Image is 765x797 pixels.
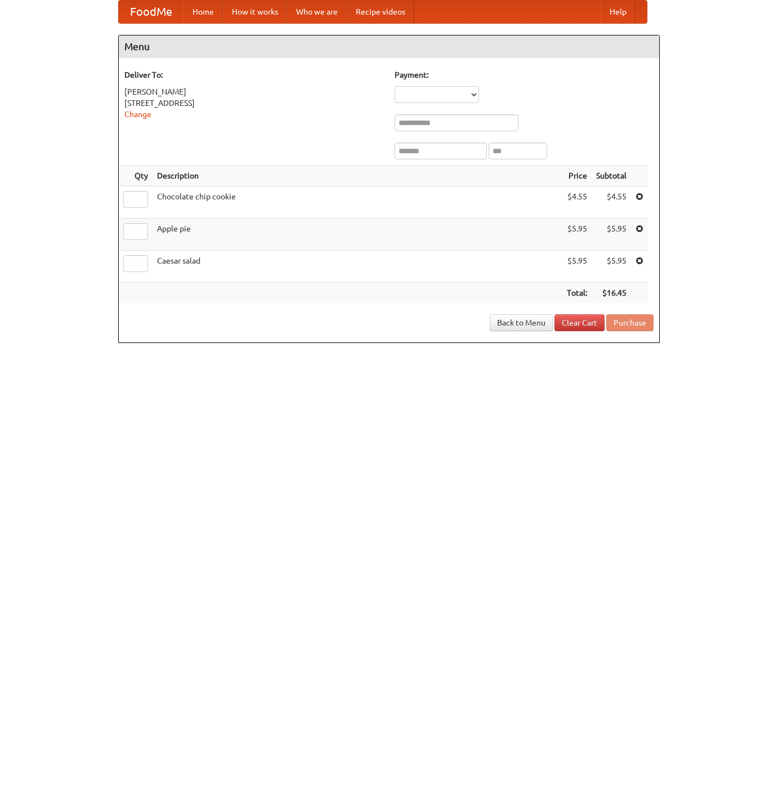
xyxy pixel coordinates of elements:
[287,1,347,23] a: Who we are
[592,166,631,186] th: Subtotal
[562,283,592,304] th: Total:
[490,314,553,331] a: Back to Menu
[395,69,654,81] h5: Payment:
[592,251,631,283] td: $5.95
[601,1,636,23] a: Help
[119,1,184,23] a: FoodMe
[562,219,592,251] td: $5.95
[592,283,631,304] th: $16.45
[184,1,223,23] a: Home
[124,110,151,119] a: Change
[119,166,153,186] th: Qty
[606,314,654,331] button: Purchase
[153,251,562,283] td: Caesar salad
[347,1,414,23] a: Recipe videos
[153,219,562,251] td: Apple pie
[562,166,592,186] th: Price
[153,186,562,219] td: Chocolate chip cookie
[223,1,287,23] a: How it works
[124,97,383,109] div: [STREET_ADDRESS]
[562,251,592,283] td: $5.95
[592,186,631,219] td: $4.55
[124,86,383,97] div: [PERSON_NAME]
[124,69,383,81] h5: Deliver To:
[592,219,631,251] td: $5.95
[554,314,605,331] a: Clear Cart
[119,35,659,58] h4: Menu
[562,186,592,219] td: $4.55
[153,166,562,186] th: Description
